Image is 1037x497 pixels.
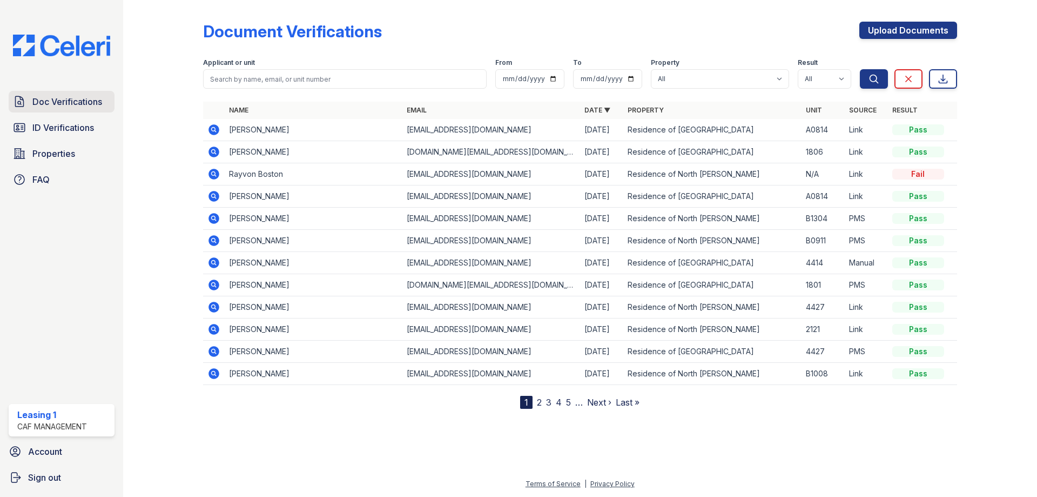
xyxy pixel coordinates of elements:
td: Link [845,296,888,319]
div: Pass [892,302,944,313]
td: [PERSON_NAME] [225,319,402,341]
a: FAQ [9,169,115,190]
div: Pass [892,324,944,335]
td: [DATE] [580,230,623,252]
div: Pass [892,213,944,224]
td: [DATE] [580,296,623,319]
a: 2 [537,397,542,408]
td: B1008 [802,363,845,385]
td: [PERSON_NAME] [225,341,402,363]
td: [DATE] [580,208,623,230]
td: Rayvon Boston [225,163,402,185]
td: Link [845,363,888,385]
a: Email [407,106,427,114]
label: Result [798,58,818,67]
td: Residence of North [PERSON_NAME] [623,296,801,319]
td: [DATE] [580,341,623,363]
td: Residence of [GEOGRAPHIC_DATA] [623,119,801,141]
a: Source [849,106,877,114]
a: Sign out [4,467,119,488]
a: Property [628,106,664,114]
a: Account [4,441,119,462]
td: Residence of [GEOGRAPHIC_DATA] [623,274,801,296]
td: [EMAIL_ADDRESS][DOMAIN_NAME] [402,208,580,230]
td: [DOMAIN_NAME][EMAIL_ADDRESS][DOMAIN_NAME] [402,274,580,296]
td: [EMAIL_ADDRESS][DOMAIN_NAME] [402,319,580,341]
td: Link [845,119,888,141]
td: [DATE] [580,274,623,296]
td: Link [845,319,888,341]
a: Upload Documents [859,22,957,39]
td: Link [845,185,888,208]
td: [DATE] [580,163,623,185]
a: Next › [587,397,611,408]
a: Properties [9,143,115,164]
td: PMS [845,230,888,252]
td: Residence of [GEOGRAPHIC_DATA] [623,341,801,363]
td: [PERSON_NAME] [225,119,402,141]
label: From [495,58,512,67]
div: Pass [892,368,944,379]
a: 3 [546,397,551,408]
div: Pass [892,257,944,268]
span: Properties [32,147,75,160]
span: Sign out [28,471,61,484]
td: Residence of [GEOGRAPHIC_DATA] [623,252,801,274]
span: … [575,396,583,409]
td: [PERSON_NAME] [225,185,402,208]
td: [PERSON_NAME] [225,252,402,274]
td: [DATE] [580,141,623,163]
span: FAQ [32,173,50,186]
td: [EMAIL_ADDRESS][DOMAIN_NAME] [402,296,580,319]
td: [DATE] [580,319,623,341]
div: Pass [892,235,944,246]
a: Doc Verifications [9,91,115,112]
td: [EMAIL_ADDRESS][DOMAIN_NAME] [402,185,580,208]
a: Unit [806,106,822,114]
div: Pass [892,124,944,135]
td: [PERSON_NAME] [225,363,402,385]
td: [DATE] [580,185,623,208]
a: 5 [566,397,571,408]
td: 4427 [802,341,845,363]
td: [DOMAIN_NAME][EMAIL_ADDRESS][DOMAIN_NAME] [402,141,580,163]
div: Pass [892,147,944,157]
a: Result [892,106,918,114]
td: [EMAIL_ADDRESS][DOMAIN_NAME] [402,252,580,274]
td: 2121 [802,319,845,341]
td: Residence of North [PERSON_NAME] [623,363,801,385]
label: Applicant or unit [203,58,255,67]
td: 1806 [802,141,845,163]
td: Manual [845,252,888,274]
td: [EMAIL_ADDRESS][DOMAIN_NAME] [402,230,580,252]
td: PMS [845,274,888,296]
a: Date ▼ [584,106,610,114]
a: Last » [616,397,639,408]
td: [DATE] [580,119,623,141]
div: 1 [520,396,533,409]
td: [DATE] [580,252,623,274]
div: Fail [892,169,944,180]
td: A0814 [802,119,845,141]
span: ID Verifications [32,121,94,134]
td: Residence of [GEOGRAPHIC_DATA] [623,185,801,208]
a: Terms of Service [526,480,581,488]
div: Pass [892,191,944,202]
div: CAF Management [17,421,87,432]
td: Residence of North [PERSON_NAME] [623,163,801,185]
td: N/A [802,163,845,185]
span: Doc Verifications [32,95,102,108]
td: [EMAIL_ADDRESS][DOMAIN_NAME] [402,163,580,185]
div: | [584,480,587,488]
a: 4 [556,397,562,408]
a: Name [229,106,248,114]
td: Residence of North [PERSON_NAME] [623,319,801,341]
input: Search by name, email, or unit number [203,69,487,89]
div: Leasing 1 [17,408,87,421]
td: B1304 [802,208,845,230]
td: Link [845,163,888,185]
a: Privacy Policy [590,480,635,488]
img: CE_Logo_Blue-a8612792a0a2168367f1c8372b55b34899dd931a85d93a1a3d3e32e68fde9ad4.png [4,35,119,56]
span: Account [28,445,62,458]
